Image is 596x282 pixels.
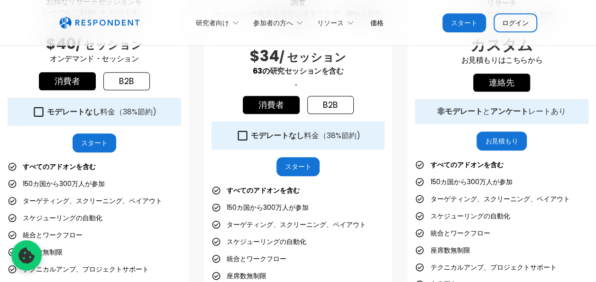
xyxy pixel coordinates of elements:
li: 座席数無制限 [415,244,470,257]
a: b2b [307,96,354,114]
div: 参加者の方へ [253,18,293,28]
strong: すべてのアドオンを含む [23,162,96,171]
li: テクニカルアンプ、プロジェクトサポート [415,261,556,274]
strong: すべてのアドオンを含む [227,186,300,195]
a: 価格 [363,11,391,34]
strong: モデレートなし [251,130,304,141]
li: 座席数無制限 [8,245,63,259]
img: Untitled UI logotext [59,17,139,29]
div: 料金（ ) [251,131,360,141]
strong: モデレートなし [47,106,100,117]
li: ターゲティング、スクリーニング、ペイアウト [8,194,162,207]
p: 。 [211,66,385,88]
li: 150カ国から300万人が参加 [415,175,512,188]
div: 参加者の方へ [248,11,312,34]
div: リソース [312,11,363,34]
li: ターゲティング、スクリーニング、ペイアウト [415,192,569,206]
div: 研究者向け [191,11,248,34]
a: 消費者 [243,96,300,114]
div: 料金（ ) [47,107,156,117]
li: スケジューリングの自動化 [211,235,306,248]
p: お見積もりはこちらから [415,55,588,66]
li: スケジューリングの自動化 [415,209,510,223]
li: 150カ国から300万人が参加 [8,177,105,190]
li: 統合とワークフロー [8,228,83,242]
p: オンデマンド・セッション [8,53,181,65]
a: スタート [73,133,116,152]
a: お見積もり [477,132,527,150]
li: 統合とワークフロー [211,252,286,265]
span: / セッション [279,49,346,65]
a: 消費者 [39,72,96,90]
strong: すべてのアドオンを含む [430,160,503,169]
li: テクニカルアンプ、プロジェクトサポート [8,263,149,276]
span: $34 [250,45,279,66]
div: 研究者向け [196,18,229,28]
a: b2b [103,72,150,90]
div: リソース [317,18,344,28]
li: スケジューリングの自動化 [8,211,102,225]
a: 連絡先 [473,74,530,92]
strong: アンケート [490,106,528,117]
span: 研究セッションを含む [269,66,343,76]
a: ログイン [494,13,537,32]
div: と レートあり [437,107,566,116]
li: ターゲティング、スクリーニング、ペイアウト [211,218,366,231]
span: 38%節約 [327,130,357,141]
li: 統合とワークフロー [415,226,490,240]
strong: 非モデレート [437,106,483,117]
span: 38%節約 [123,106,153,117]
span: 63の [253,66,270,76]
a: スタート [276,157,320,176]
a: スタート [442,13,486,32]
li: 150カ国から300万人が参加 [211,201,309,214]
a: home [59,17,139,29]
